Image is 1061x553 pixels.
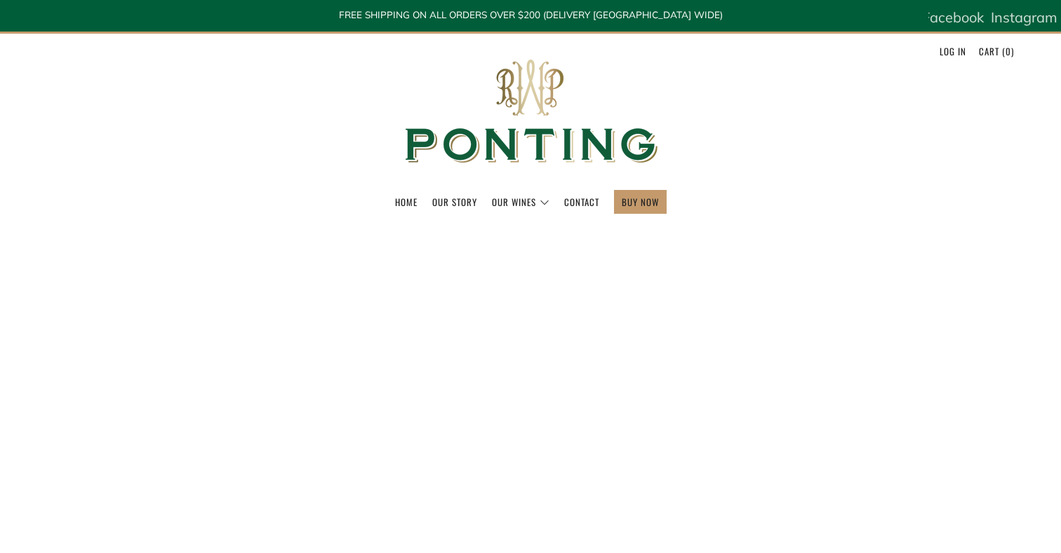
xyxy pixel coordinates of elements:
a: Home [395,191,418,213]
span: Instagram [991,8,1057,26]
a: Instagram [991,4,1057,32]
span: 0 [1006,44,1011,58]
a: Facebook [922,4,984,32]
a: Contact [564,191,599,213]
a: Our Story [432,191,477,213]
a: BUY NOW [622,191,659,213]
img: Ponting Wines [390,34,671,190]
a: Our Wines [492,191,549,213]
a: Cart (0) [979,40,1014,62]
span: Facebook [922,8,984,26]
a: Log in [940,40,966,62]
